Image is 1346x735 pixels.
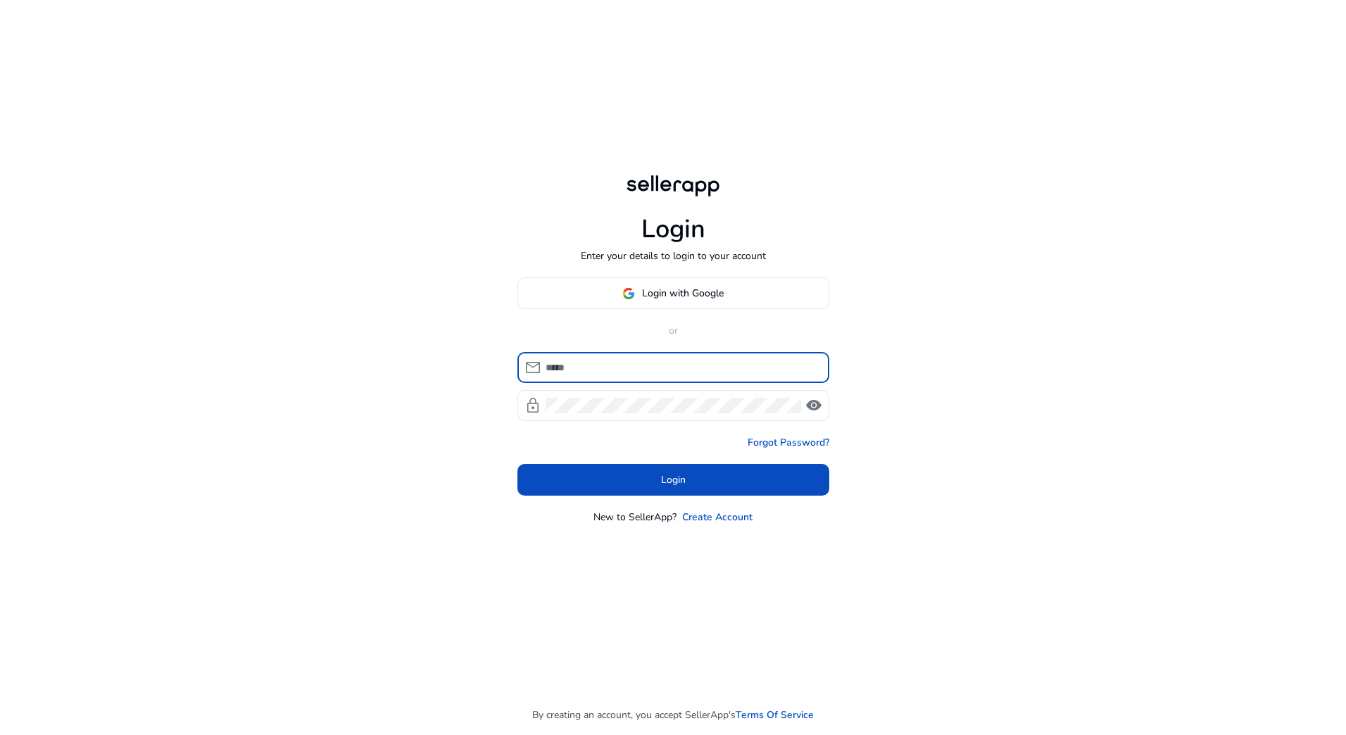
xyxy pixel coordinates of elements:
[517,464,829,496] button: Login
[517,277,829,309] button: Login with Google
[517,323,829,338] p: or
[581,249,766,263] p: Enter your details to login to your account
[622,287,635,300] img: google-logo.svg
[524,397,541,414] span: lock
[682,510,753,524] a: Create Account
[661,472,686,487] span: Login
[641,214,705,244] h1: Login
[642,286,724,301] span: Login with Google
[748,435,829,450] a: Forgot Password?
[805,397,822,414] span: visibility
[524,359,541,376] span: mail
[736,708,814,722] a: Terms Of Service
[593,510,677,524] p: New to SellerApp?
